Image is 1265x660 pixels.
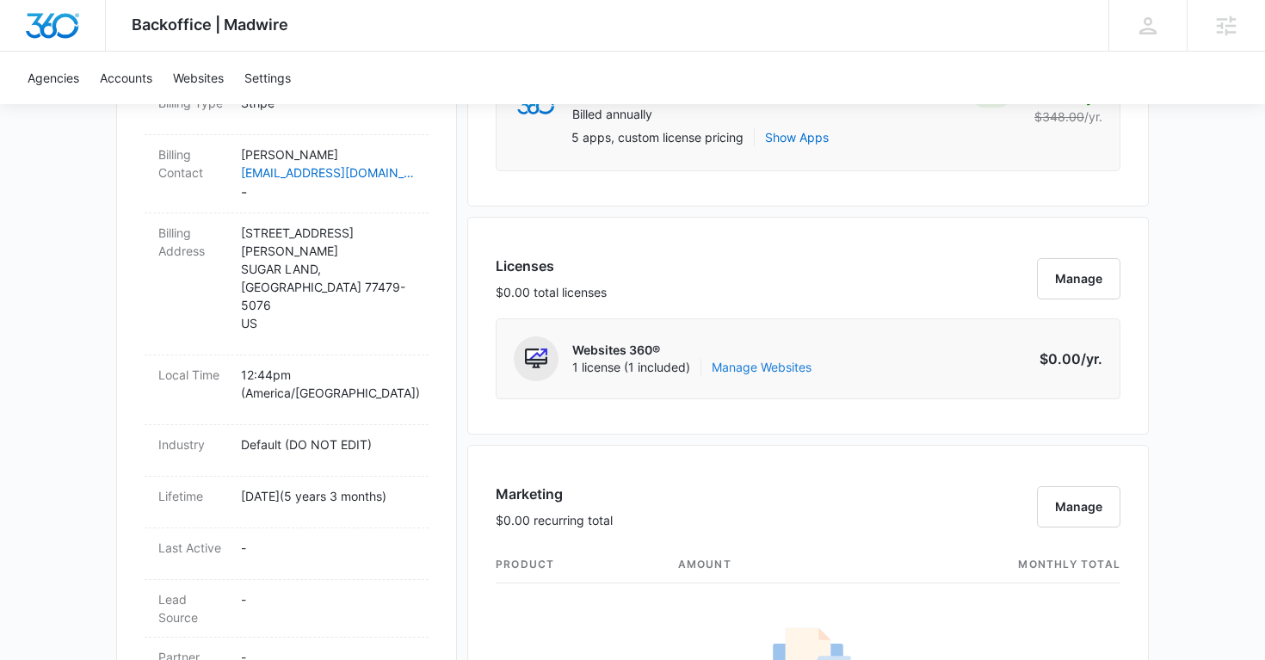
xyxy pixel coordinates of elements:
[712,359,811,376] a: Manage Websites
[158,366,227,384] dt: Local Time
[571,128,744,146] p: 5 apps, custom license pricing
[241,539,415,557] p: -
[496,283,607,301] p: $0.00 total licenses
[241,145,415,163] p: [PERSON_NAME]
[241,487,415,505] p: [DATE] ( 5 years 3 months )
[145,213,429,355] div: Billing Address[STREET_ADDRESS][PERSON_NAME]SUGAR LAND,[GEOGRAPHIC_DATA] 77479-5076US
[145,355,429,425] div: Local Time12:44pm (America/[GEOGRAPHIC_DATA])
[1021,349,1102,369] p: $0.00
[241,435,415,453] p: Default (DO NOT EDIT)
[572,106,699,123] p: Billed annually
[572,359,811,376] span: 1 license (1 included)
[234,52,301,104] a: Settings
[852,546,1120,583] th: monthly total
[132,15,288,34] span: Backoffice | Madwire
[158,487,227,505] dt: Lifetime
[241,145,415,202] dd: -
[572,342,811,359] p: Websites 360®
[241,224,415,332] p: [STREET_ADDRESS][PERSON_NAME] SUGAR LAND , [GEOGRAPHIC_DATA] 77479-5076 US
[1037,258,1120,299] button: Manage
[1084,109,1102,124] span: /yr.
[1081,350,1102,367] span: /yr.
[496,546,664,583] th: product
[158,539,227,557] dt: Last Active
[89,52,163,104] a: Accounts
[241,366,415,402] p: 12:44pm ( America/[GEOGRAPHIC_DATA] )
[241,590,415,608] p: -
[158,145,227,182] dt: Billing Contact
[241,163,415,182] a: [EMAIL_ADDRESS][DOMAIN_NAME]
[1037,486,1120,527] button: Manage
[1081,89,1102,106] span: /yr.
[496,256,607,276] h3: Licenses
[158,590,227,626] dt: Lead Source
[517,97,554,115] img: marketing360Logo
[664,546,852,583] th: amount
[496,484,613,504] h3: Marketing
[17,52,89,104] a: Agencies
[1034,109,1084,124] s: $348.00
[765,128,829,146] button: Show Apps
[158,435,227,453] dt: Industry
[145,477,429,528] div: Lifetime[DATE](5 years 3 months)
[158,224,227,260] dt: Billing Address
[145,83,429,135] div: Billing TypeStripe
[145,580,429,638] div: Lead Source-
[145,135,429,213] div: Billing Contact[PERSON_NAME][EMAIL_ADDRESS][DOMAIN_NAME]-
[145,425,429,477] div: IndustryDefault (DO NOT EDIT)
[145,528,429,580] div: Last Active-
[496,511,613,529] p: $0.00 recurring total
[163,52,234,104] a: Websites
